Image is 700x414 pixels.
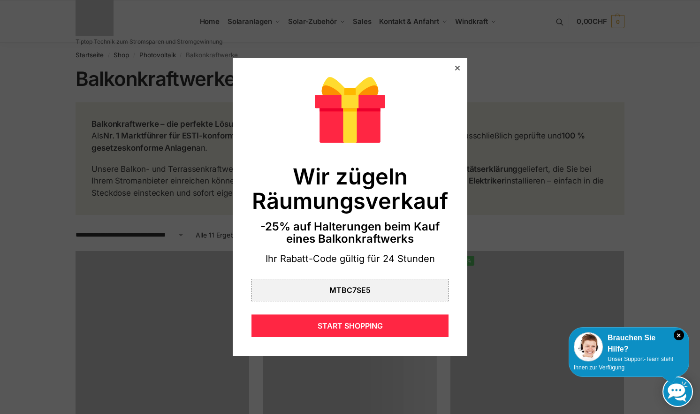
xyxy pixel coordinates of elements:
div: -25% auf Halterungen beim Kauf eines Balkonkraftwerks [251,221,449,245]
img: Customer service [574,332,603,361]
div: START SHOPPING [251,314,449,337]
i: Schließen [674,330,684,340]
div: Wir zügeln Räumungsverkauf [251,164,449,213]
div: MTBC7SE5 [329,286,371,294]
div: Brauchen Sie Hilfe? [574,332,684,355]
div: Ihr Rabatt-Code gültig für 24 Stunden [251,253,449,266]
span: Unser Support-Team steht Ihnen zur Verfügung [574,356,673,371]
div: MTBC7SE5 [251,279,449,301]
